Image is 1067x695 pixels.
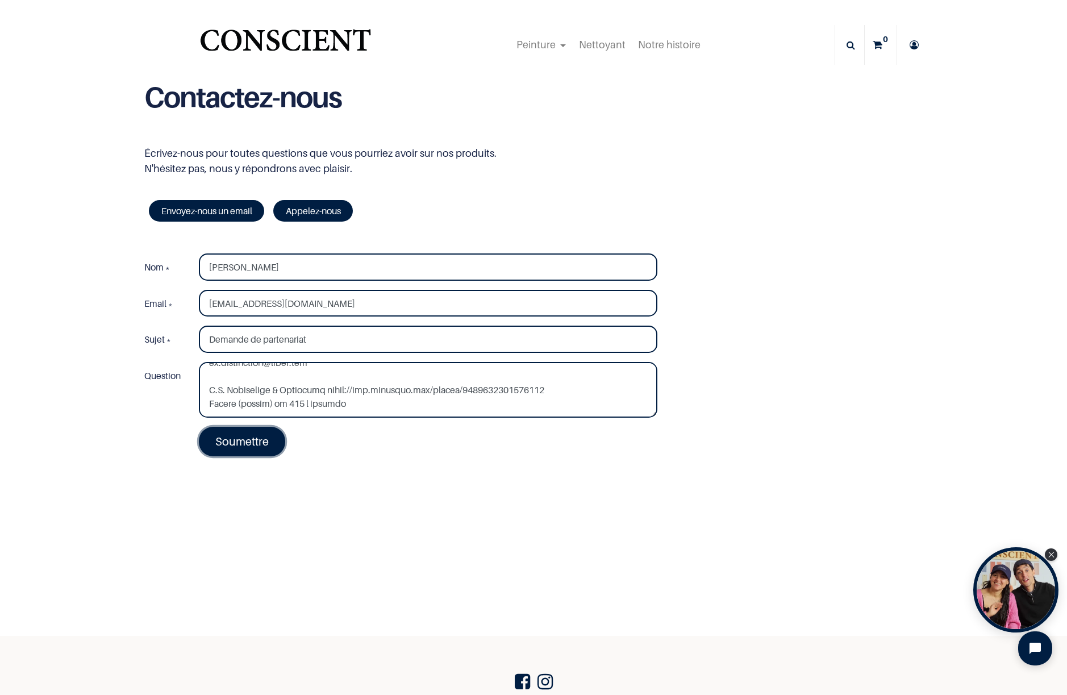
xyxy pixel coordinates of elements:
[144,370,181,381] span: Question
[973,547,1058,632] div: Open Tolstoy
[1045,548,1057,561] div: Close Tolstoy widget
[973,547,1058,632] div: Open Tolstoy widget
[144,145,657,176] p: Écrivez-nous pour toutes questions que vous pourriez avoir sur nos produits. N'hésitez pas, nous ...
[510,25,573,65] a: Peinture
[638,39,701,51] span: Notre histoire
[144,80,341,114] b: Contactez-nous
[973,547,1058,632] div: Tolstoy bubble widget
[149,200,264,222] a: Envoyez-nous un email
[144,334,165,345] span: Sujet
[144,261,164,273] span: Nom
[198,23,373,68] img: CONSCIENT
[198,23,373,68] a: Logo of CONSCIENT
[865,25,897,65] a: 0
[516,39,556,51] span: Peinture
[273,200,353,222] a: Appelez-nous
[144,298,166,309] span: Email
[880,34,891,45] sup: 0
[579,39,626,51] span: Nettoyant
[1008,622,1062,675] iframe: Tidio Chat
[199,427,285,456] a: Soumettre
